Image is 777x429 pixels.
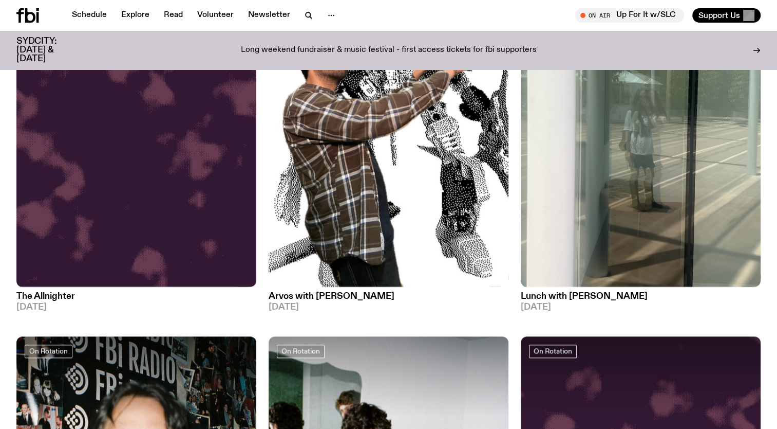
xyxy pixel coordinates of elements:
[281,347,320,355] span: On Rotation
[277,345,325,358] a: On Rotation
[698,11,740,20] span: Support Us
[191,8,240,23] a: Volunteer
[16,292,256,301] h3: The Allnighter
[16,287,256,312] a: The Allnighter[DATE]
[241,46,537,55] p: Long weekend fundraiser & music festival - first access tickets for fbi supporters
[521,287,761,312] a: Lunch with [PERSON_NAME][DATE]
[16,37,82,63] h3: SYDCITY: [DATE] & [DATE]
[529,345,577,358] a: On Rotation
[534,347,572,355] span: On Rotation
[269,303,508,312] span: [DATE]
[269,292,508,301] h3: Arvos with [PERSON_NAME]
[269,287,508,312] a: Arvos with [PERSON_NAME][DATE]
[16,303,256,312] span: [DATE]
[521,303,761,312] span: [DATE]
[242,8,296,23] a: Newsletter
[575,8,684,23] button: On AirUp For It w/SLC
[521,292,761,301] h3: Lunch with [PERSON_NAME]
[158,8,189,23] a: Read
[692,8,761,23] button: Support Us
[29,347,68,355] span: On Rotation
[25,345,72,358] a: On Rotation
[66,8,113,23] a: Schedule
[115,8,156,23] a: Explore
